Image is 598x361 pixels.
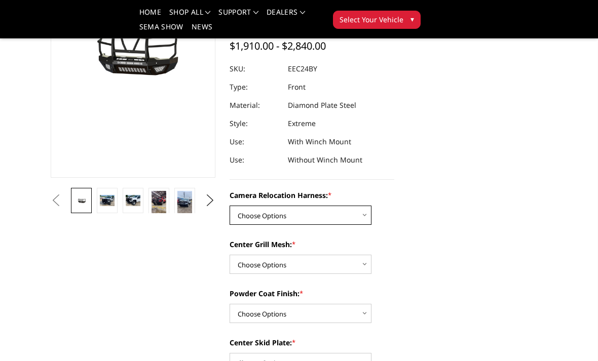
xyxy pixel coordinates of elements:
[288,151,362,169] dd: Without Winch Mount
[288,114,316,133] dd: Extreme
[203,193,218,208] button: Next
[410,14,414,24] span: ▾
[48,193,63,208] button: Previous
[230,60,280,78] dt: SKU:
[230,151,280,169] dt: Use:
[340,14,403,25] span: Select Your Vehicle
[192,23,212,38] a: News
[230,114,280,133] dt: Style:
[288,96,356,114] dd: Diamond Plate Steel
[230,337,394,348] label: Center Skid Plate:
[169,9,210,23] a: shop all
[139,9,161,23] a: Home
[230,190,394,200] label: Camera Relocation Harness:
[267,9,305,23] a: Dealers
[288,78,306,96] dd: Front
[230,239,394,250] label: Center Grill Mesh:
[152,191,166,217] img: 2024-2025 Chevrolet 2500-3500 - T2 Series - Extreme Front Bumper (receiver or winch)
[218,9,258,23] a: Support
[288,60,317,78] dd: EEC24BY
[230,288,394,299] label: Powder Coat Finish:
[126,195,140,206] img: 2024-2025 Chevrolet 2500-3500 - T2 Series - Extreme Front Bumper (receiver or winch)
[230,96,280,114] dt: Material:
[230,78,280,96] dt: Type:
[547,312,598,361] iframe: Chat Widget
[100,195,115,206] img: 2024-2025 Chevrolet 2500-3500 - T2 Series - Extreme Front Bumper (receiver or winch)
[288,133,351,151] dd: With Winch Mount
[333,11,421,29] button: Select Your Vehicle
[139,23,183,38] a: SEMA Show
[230,39,326,53] span: $1,910.00 - $2,840.00
[230,133,280,151] dt: Use:
[177,191,192,217] img: 2024-2025 Chevrolet 2500-3500 - T2 Series - Extreme Front Bumper (receiver or winch)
